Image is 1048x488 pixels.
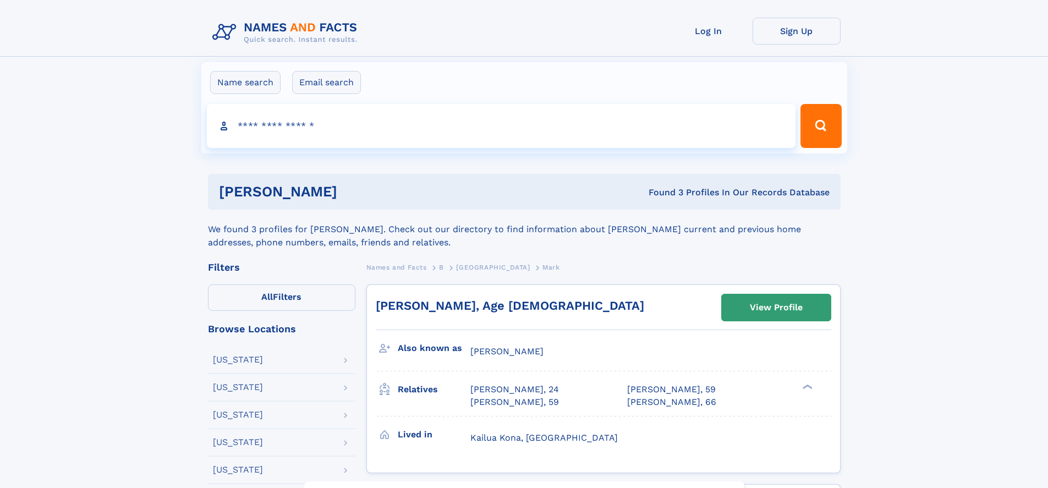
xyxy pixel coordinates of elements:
[208,210,841,249] div: We found 3 profiles for [PERSON_NAME]. Check out our directory to find information about [PERSON_...
[722,294,831,321] a: View Profile
[376,299,644,312] a: [PERSON_NAME], Age [DEMOGRAPHIC_DATA]
[456,264,530,271] span: [GEOGRAPHIC_DATA]
[207,104,796,148] input: search input
[292,71,361,94] label: Email search
[213,438,263,447] div: [US_STATE]
[398,339,470,358] h3: Also known as
[210,71,281,94] label: Name search
[753,18,841,45] a: Sign Up
[261,292,273,302] span: All
[398,425,470,444] h3: Lived in
[366,260,427,274] a: Names and Facts
[208,262,355,272] div: Filters
[493,187,830,199] div: Found 3 Profiles In Our Records Database
[219,185,493,199] h1: [PERSON_NAME]
[470,383,559,396] a: [PERSON_NAME], 24
[398,380,470,399] h3: Relatives
[456,260,530,274] a: [GEOGRAPHIC_DATA]
[470,432,618,443] span: Kailua Kona, [GEOGRAPHIC_DATA]
[208,18,366,47] img: Logo Names and Facts
[213,355,263,364] div: [US_STATE]
[213,383,263,392] div: [US_STATE]
[470,396,559,408] a: [PERSON_NAME], 59
[470,346,544,357] span: [PERSON_NAME]
[627,383,716,396] a: [PERSON_NAME], 59
[208,284,355,311] label: Filters
[800,383,813,391] div: ❯
[213,465,263,474] div: [US_STATE]
[627,396,716,408] a: [PERSON_NAME], 66
[213,410,263,419] div: [US_STATE]
[800,104,841,148] button: Search Button
[665,18,753,45] a: Log In
[439,260,444,274] a: B
[542,264,559,271] span: Mark
[750,295,803,320] div: View Profile
[439,264,444,271] span: B
[208,324,355,334] div: Browse Locations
